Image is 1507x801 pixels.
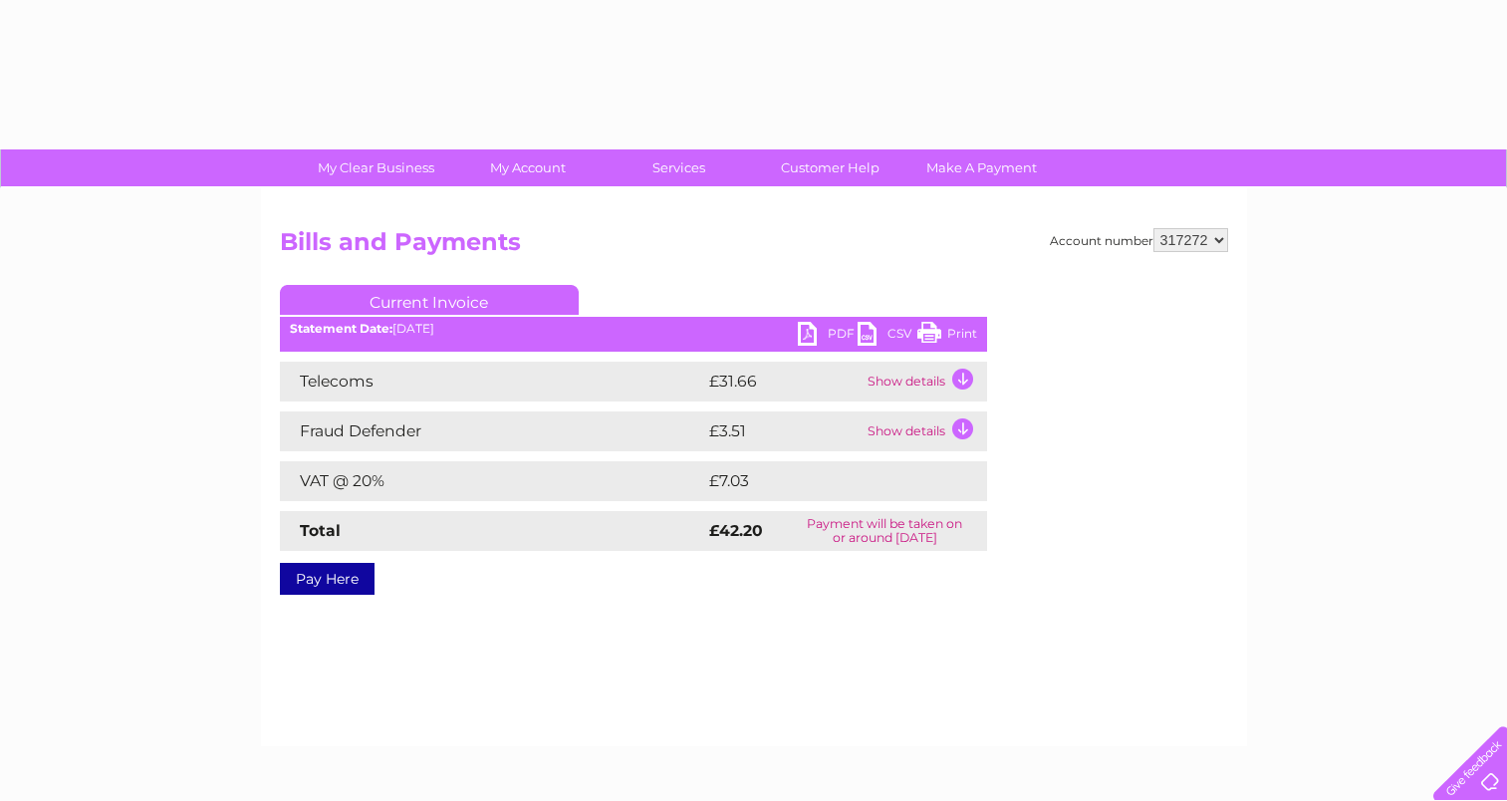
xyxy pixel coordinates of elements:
b: Statement Date: [290,321,392,336]
div: Account number [1050,228,1228,252]
td: VAT @ 20% [280,461,704,501]
td: £31.66 [704,362,863,401]
td: £3.51 [704,411,863,451]
td: Show details [863,411,987,451]
a: My Clear Business [294,149,458,186]
strong: £42.20 [709,521,763,540]
td: Show details [863,362,987,401]
a: Pay Here [280,563,375,595]
a: My Account [445,149,610,186]
td: Telecoms [280,362,704,401]
div: [DATE] [280,322,987,336]
td: Payment will be taken on or around [DATE] [783,511,987,551]
h2: Bills and Payments [280,228,1228,266]
a: Customer Help [748,149,912,186]
a: CSV [858,322,917,351]
a: Services [597,149,761,186]
strong: Total [300,521,341,540]
td: £7.03 [704,461,940,501]
a: Make A Payment [899,149,1064,186]
a: PDF [798,322,858,351]
td: Fraud Defender [280,411,704,451]
a: Current Invoice [280,285,579,315]
a: Print [917,322,977,351]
